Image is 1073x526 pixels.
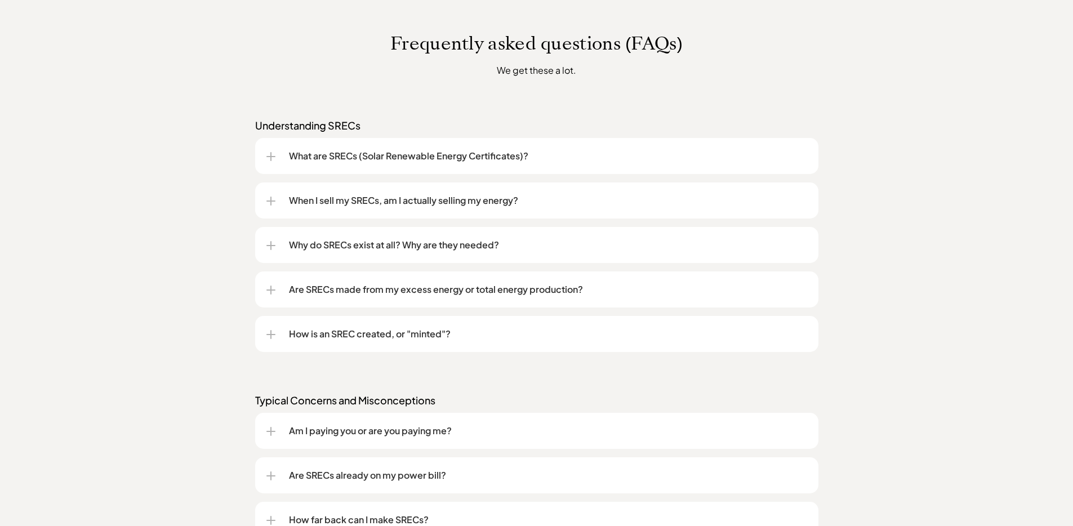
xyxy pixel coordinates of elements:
[289,424,807,438] p: Am I paying you or are you paying me?
[289,194,807,207] p: When I sell my SRECs, am I actually selling my energy?
[216,33,858,54] p: Frequently asked questions (FAQs)
[328,63,745,77] p: We get these a lot.
[255,119,818,132] p: Understanding SRECs
[289,327,807,341] p: How is an SREC created, or "minted"?
[255,394,818,407] p: Typical Concerns and Misconceptions
[289,469,807,482] p: Are SRECs already on my power bill?
[289,238,807,252] p: Why do SRECs exist at all? Why are they needed?
[289,283,807,296] p: Are SRECs made from my excess energy or total energy production?
[289,149,807,163] p: What are SRECs (Solar Renewable Energy Certificates)?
